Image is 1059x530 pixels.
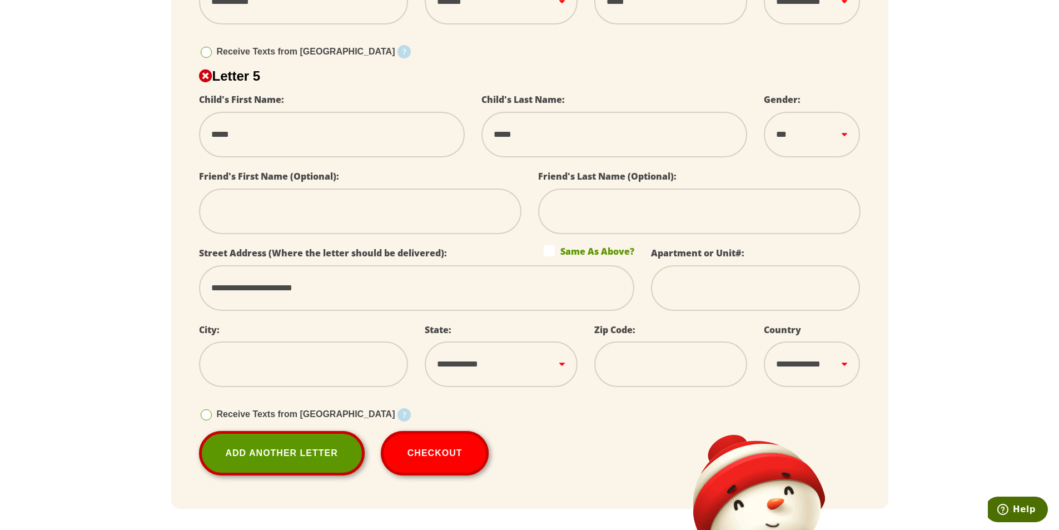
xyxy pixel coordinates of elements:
label: Same As Above? [544,245,634,256]
label: City: [199,324,220,336]
h2: Letter 5 [199,68,861,84]
label: Friend's Last Name (Optional): [538,170,677,182]
label: Child's Last Name: [481,93,565,106]
label: State: [425,324,451,336]
span: Receive Texts from [GEOGRAPHIC_DATA] [217,409,395,419]
label: Zip Code: [594,324,635,336]
span: Receive Texts from [GEOGRAPHIC_DATA] [217,47,395,56]
label: Gender: [764,93,801,106]
label: Friend's First Name (Optional): [199,170,339,182]
label: Country [764,324,801,336]
a: Add Another Letter [199,431,365,475]
button: Checkout [381,431,489,475]
label: Child's First Name: [199,93,284,106]
iframe: Opens a widget where you can find more information [988,497,1048,524]
label: Street Address (Where the letter should be delivered): [199,247,447,259]
label: Apartment or Unit#: [651,247,744,259]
